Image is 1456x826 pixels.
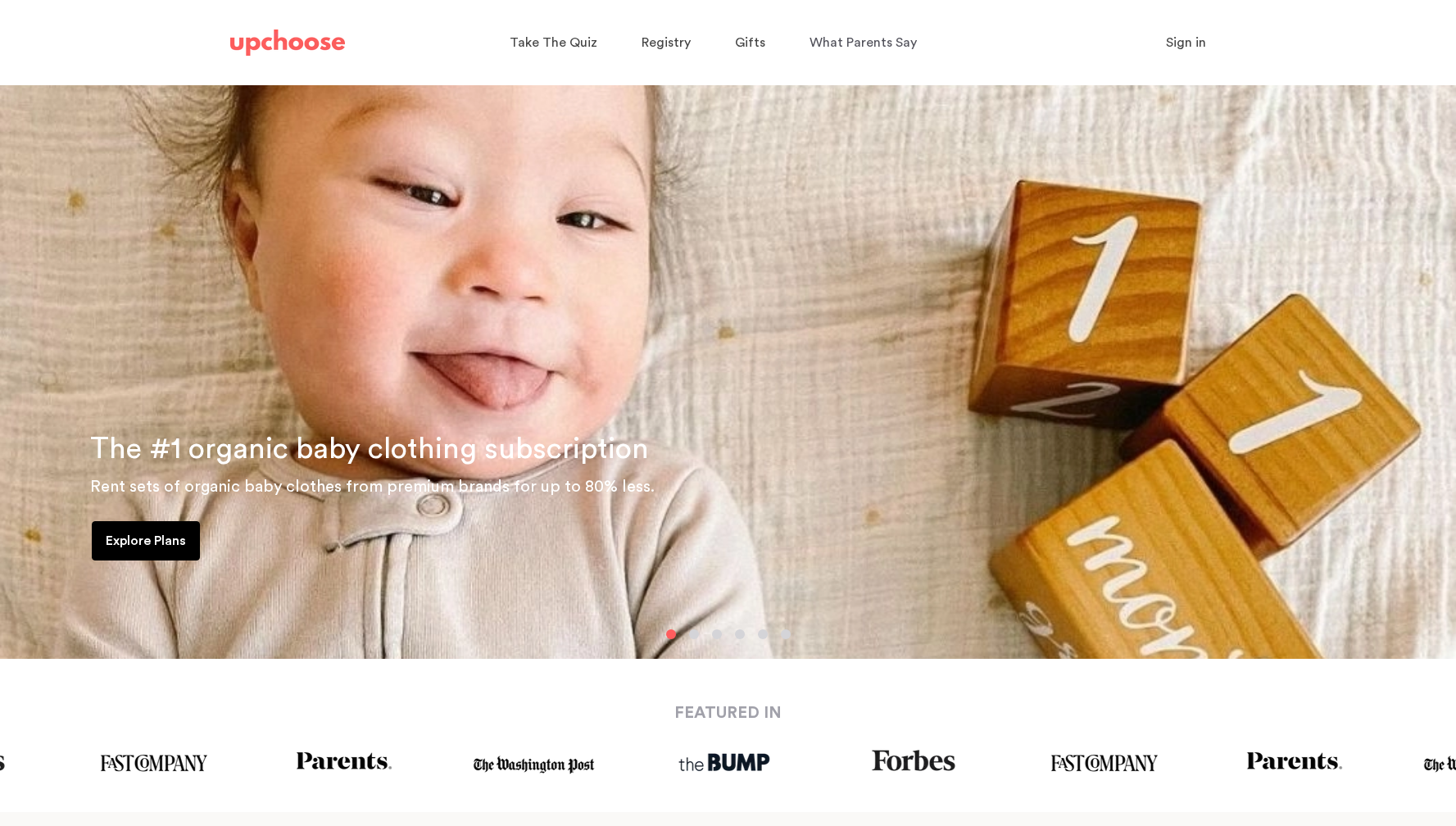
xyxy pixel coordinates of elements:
p: Rent sets of organic baby clothes from premium brands for up to 80% less. [90,474,1436,500]
a: Registry [642,27,696,59]
a: Take The Quiz [510,27,602,59]
a: What Parents Say [810,27,922,59]
strong: FEATURED IN [674,705,782,721]
span: Take The Quiz [510,36,597,49]
p: Explore Plans [106,531,186,551]
span: Gifts [735,36,765,49]
span: The #1 organic baby clothing subscription [90,434,649,464]
a: Explore Plans [92,521,200,560]
a: Gifts [735,27,770,59]
img: UpChoose [230,29,345,56]
button: Sign in [1145,26,1227,59]
span: What Parents Say [810,36,917,49]
span: Registry [642,36,691,49]
span: Sign in [1166,36,1206,49]
a: UpChoose [230,26,345,60]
